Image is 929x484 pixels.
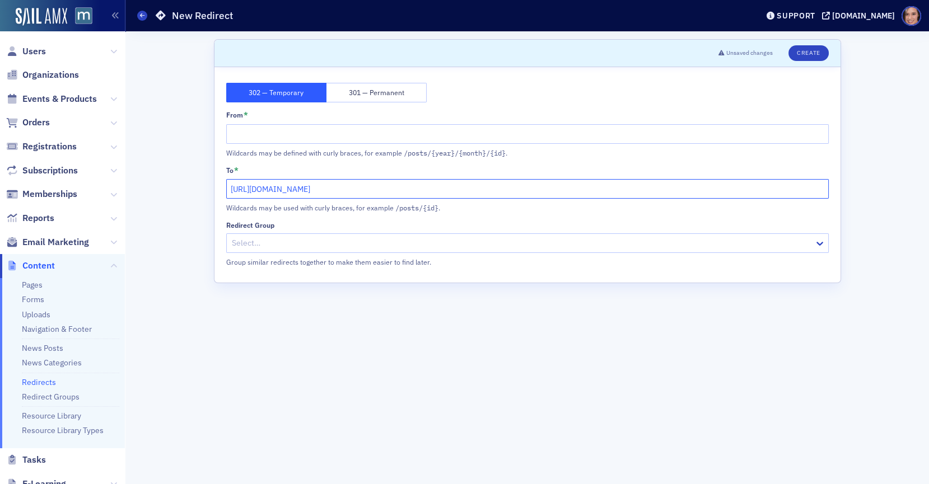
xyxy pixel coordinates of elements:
span: Memberships [22,188,77,200]
a: Pages [22,280,43,290]
a: Organizations [6,69,79,81]
a: View Homepage [67,7,92,26]
h1: New Redirect [172,9,233,22]
a: Navigation & Footer [22,324,92,334]
a: Events & Products [6,93,97,105]
abbr: This field is required [234,166,239,176]
a: Resource Library [22,411,81,421]
span: Content [22,260,55,272]
a: Resource Library Types [22,425,104,435]
a: Tasks [6,454,46,466]
a: News Posts [22,343,63,353]
a: Uploads [22,309,50,319]
span: /posts/{year}/{month}/{id} [404,148,506,157]
span: Orders [22,116,50,129]
a: Memberships [6,188,77,200]
span: Users [22,45,46,58]
abbr: This field is required [244,110,248,120]
span: Organizations [22,69,79,81]
a: Orders [6,116,50,129]
a: Redirect Groups [22,392,80,402]
a: Content [6,260,55,272]
div: [DOMAIN_NAME] [832,11,895,21]
a: Redirects [22,377,56,387]
span: Registrations [22,140,77,153]
a: Users [6,45,46,58]
div: Wildcards may be used with curly braces, for example . [226,203,603,213]
a: Forms [22,294,44,304]
button: [DOMAIN_NAME] [822,12,899,20]
button: Create [788,45,828,61]
span: Tasks [22,454,46,466]
div: Support [777,11,815,21]
span: Profile [902,6,921,26]
span: /posts/{id} [395,203,438,212]
div: Group similar redirects together to make them easier to find later. [226,257,603,267]
button: 302 — Temporary [226,83,326,102]
div: Redirect Group [226,221,274,229]
div: Wildcards may be defined with curly braces, for example . [226,148,603,158]
button: 301 — Permanent [326,83,427,102]
div: To [226,166,234,175]
img: SailAMX [75,7,92,25]
a: Subscriptions [6,165,78,177]
span: Email Marketing [22,236,89,248]
span: Events & Products [22,93,97,105]
span: Unsaved changes [726,49,773,58]
span: Subscriptions [22,165,78,177]
a: Reports [6,212,54,224]
img: SailAMX [16,8,67,26]
span: Reports [22,212,54,224]
a: News Categories [22,358,82,368]
div: From [226,111,243,119]
a: Registrations [6,140,77,153]
a: Email Marketing [6,236,89,248]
